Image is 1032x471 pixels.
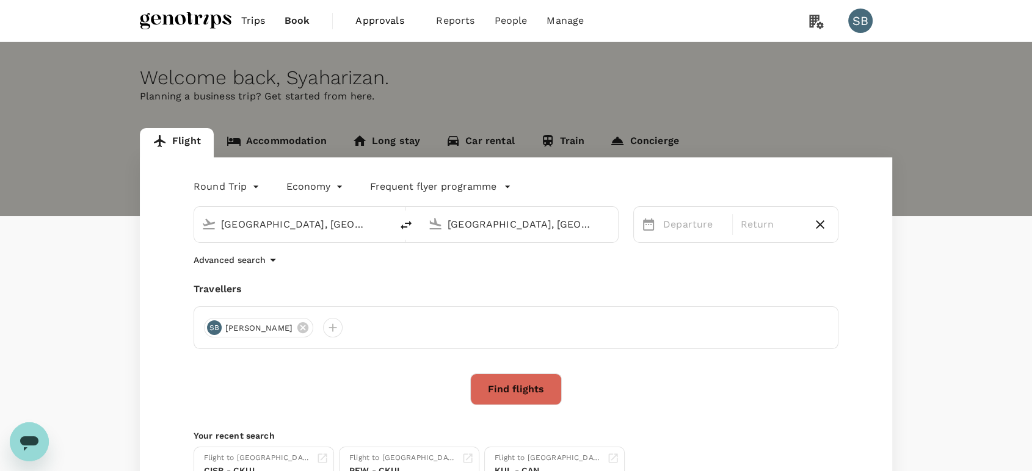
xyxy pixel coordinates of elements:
span: Trips [241,13,265,28]
span: Approvals [355,13,416,28]
span: Reports [436,13,474,28]
a: Long stay [340,128,433,157]
a: Concierge [597,128,691,157]
div: Flight to [GEOGRAPHIC_DATA] [495,452,602,464]
p: Return [740,217,802,232]
span: People [494,13,527,28]
div: SB [207,320,222,335]
p: Departure [663,217,725,232]
a: Train [528,128,598,157]
p: Planning a business trip? Get started from here. [140,89,892,104]
div: SB[PERSON_NAME] [204,318,313,337]
a: Car rental [433,128,528,157]
span: Book [285,13,310,28]
button: Advanced search [194,253,280,267]
p: Advanced search [194,254,266,266]
p: Frequent flyer programme [370,179,496,194]
button: Open [609,223,612,225]
img: Genotrips - ALL [140,7,231,34]
div: Welcome back , Syaharizan . [140,67,892,89]
div: Travellers [194,282,838,297]
div: Economy [286,177,346,196]
input: Going to [448,215,592,234]
span: [PERSON_NAME] [218,322,300,334]
iframe: Button to launch messaging window [10,422,49,461]
a: Flight [140,128,214,157]
p: Your recent search [194,430,838,442]
div: Flight to [GEOGRAPHIC_DATA] [204,452,311,464]
button: Frequent flyer programme [370,179,511,194]
span: Manage [547,13,584,28]
button: Find flights [470,373,562,405]
button: delete [391,210,421,240]
a: Accommodation [214,128,340,157]
div: SB [848,9,873,33]
button: Open [383,223,385,225]
div: Round Trip [194,177,262,196]
div: Flight to [GEOGRAPHIC_DATA] [349,452,457,464]
input: Depart from [221,215,366,234]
